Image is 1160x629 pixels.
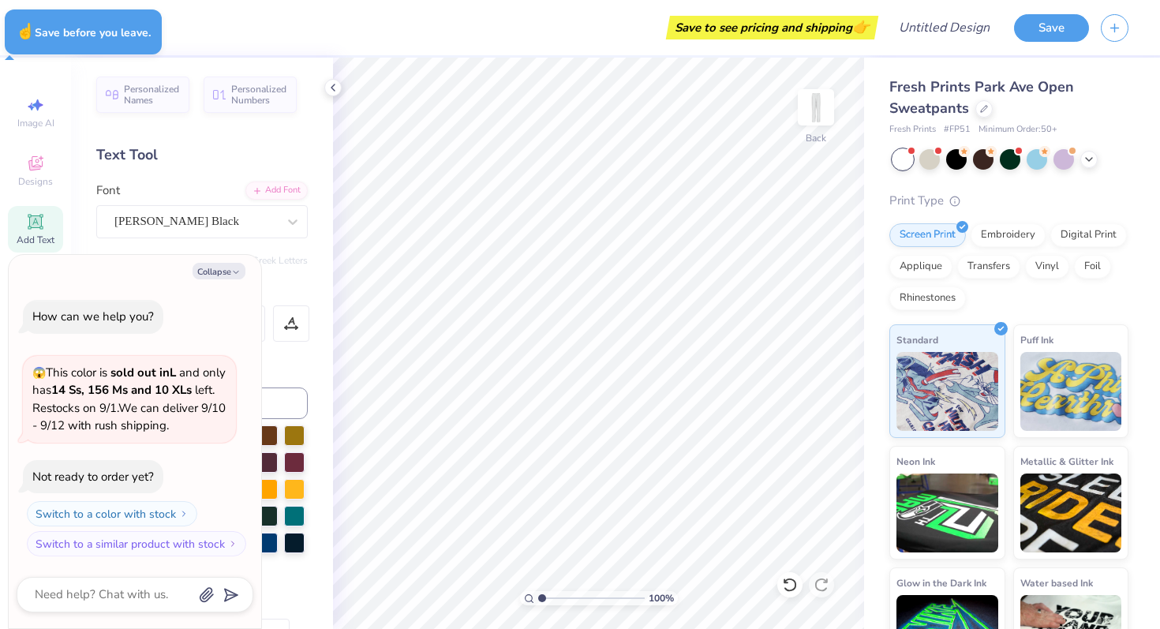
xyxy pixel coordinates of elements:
div: Foil [1074,255,1111,279]
strong: sold out in L [110,365,176,380]
span: Neon Ink [896,453,935,470]
span: Metallic & Glitter Ink [1020,453,1113,470]
img: Switch to a similar product with stock [228,539,238,549]
div: Not ready to order yet? [32,469,154,485]
span: Water based Ink [1020,575,1093,591]
span: # FP51 [944,123,971,137]
span: Fresh Prints [889,123,936,137]
span: Standard [896,331,938,348]
div: Back [806,131,826,145]
div: Embroidery [971,223,1046,247]
span: 👉 [852,17,870,36]
span: Fresh Prints Park Ave Open Sweatpants [889,77,1074,118]
div: Transfers [957,255,1020,279]
span: Personalized Numbers [231,84,287,106]
img: Back [800,92,832,123]
div: Rhinestones [889,286,966,310]
button: Switch to a color with stock [27,501,197,526]
img: Neon Ink [896,474,998,552]
div: Applique [889,255,952,279]
div: Print Type [889,192,1128,210]
span: This color is and only has left . Restocks on 9/1. We can deliver 9/10 - 9/12 with rush shipping. [32,365,226,434]
span: Personalized Names [124,84,180,106]
span: Designs [18,175,53,188]
button: Save [1014,14,1089,42]
div: Save to see pricing and shipping [670,16,874,39]
span: Add Text [17,234,54,246]
div: Vinyl [1025,255,1069,279]
button: Switch to a similar product with stock [27,531,246,556]
div: Add Font [245,182,308,200]
label: Font [96,182,120,200]
div: How can we help you? [32,309,154,324]
span: Image AI [17,117,54,129]
div: Text Tool [96,144,308,166]
img: Metallic & Glitter Ink [1020,474,1122,552]
span: Glow in the Dark Ink [896,575,986,591]
input: Untitled Design [886,12,1002,43]
button: Collapse [193,263,245,279]
div: Screen Print [889,223,966,247]
button: Switch to Greek Letters [209,254,308,267]
div: Digital Print [1050,223,1127,247]
span: Puff Ink [1020,331,1053,348]
strong: 14 Ss, 156 Ms and 10 XLs [51,382,192,398]
img: Switch to a color with stock [179,509,189,519]
img: Puff Ink [1020,352,1122,431]
img: Standard [896,352,998,431]
span: 100 % [649,591,674,605]
span: 😱 [32,365,46,380]
span: Minimum Order: 50 + [979,123,1057,137]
